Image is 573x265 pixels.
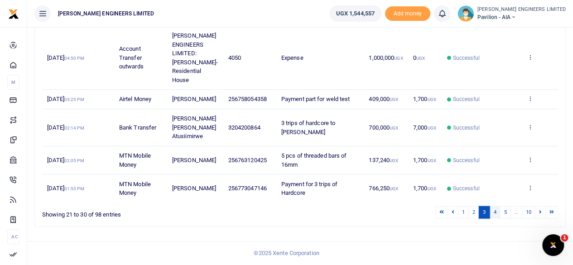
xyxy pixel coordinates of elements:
[47,96,84,102] span: [DATE]
[7,75,19,90] li: M
[468,206,479,218] a: 2
[64,158,84,163] small: 02:05 PM
[477,6,566,14] small: [PERSON_NAME] ENGINEERS LIMITED
[542,234,564,256] iframe: Intercom live chat
[390,97,398,102] small: UGX
[64,97,84,102] small: 03:25 PM
[47,54,84,61] span: [DATE]
[172,185,216,192] span: [PERSON_NAME]
[64,186,84,191] small: 01:55 PM
[390,125,398,130] small: UGX
[119,45,144,70] span: Account Transfer outwards
[427,186,436,191] small: UGX
[453,124,480,132] span: Successful
[453,54,480,62] span: Successful
[8,10,19,17] a: logo-small logo-large logo-large
[413,124,436,131] span: 7,000
[561,234,568,241] span: 1
[172,32,218,83] span: [PERSON_NAME] ENGINEERS LIMITED: [PERSON_NAME]-Residential House
[453,184,480,193] span: Successful
[489,206,500,218] a: 4
[413,54,425,61] span: 0
[500,206,510,218] a: 5
[172,96,216,102] span: [PERSON_NAME]
[281,152,347,168] span: 5 pcs of threaded bars of 16mm
[369,185,398,192] span: 766,250
[385,6,430,21] li: Toup your wallet
[119,96,151,102] span: Airtel Money
[453,95,480,103] span: Successful
[119,152,151,168] span: MTN Mobile Money
[477,13,566,21] span: Pavilion - AIA
[64,125,84,130] small: 02:14 PM
[228,185,267,192] span: 256773047146
[64,56,84,61] small: 04:50 PM
[427,125,436,130] small: UGX
[281,96,350,102] span: Payment part for weld test
[385,6,430,21] span: Add money
[369,124,398,131] span: 700,000
[416,56,425,61] small: UGX
[172,157,216,164] span: [PERSON_NAME]
[369,54,403,61] span: 1,000,000
[7,229,19,244] li: Ac
[326,5,385,22] li: Wallet ballance
[457,5,474,22] img: profile-user
[172,115,216,140] span: [PERSON_NAME] [PERSON_NAME] Atusiimirwe
[47,157,84,164] span: [DATE]
[453,156,480,164] span: Successful
[228,124,260,131] span: 3204200864
[385,10,430,16] a: Add money
[457,5,566,22] a: profile-user [PERSON_NAME] ENGINEERS LIMITED Pavilion - AIA
[47,124,84,131] span: [DATE]
[42,205,254,219] div: Showing 21 to 30 of 98 entries
[369,157,398,164] span: 137,240
[54,10,158,18] span: [PERSON_NAME] ENGINEERS LIMITED
[47,185,84,192] span: [DATE]
[369,96,398,102] span: 409,000
[281,181,337,197] span: Payment for 3 trips of Hardcore
[413,185,436,192] span: 1,700
[413,96,436,102] span: 1,700
[119,181,151,197] span: MTN Mobile Money
[329,5,381,22] a: UGX 1,544,557
[336,9,375,18] span: UGX 1,544,557
[458,206,469,218] a: 1
[281,54,303,61] span: Expense
[228,157,267,164] span: 256763120425
[390,186,398,191] small: UGX
[281,120,335,135] span: 3 trips of hardcore to [PERSON_NAME]
[413,157,436,164] span: 1,700
[8,9,19,19] img: logo-small
[228,96,267,102] span: 256758054358
[228,54,241,61] span: 4050
[390,158,398,163] small: UGX
[427,158,436,163] small: UGX
[427,97,436,102] small: UGX
[394,56,403,61] small: UGX
[522,206,535,218] a: 10
[479,206,490,218] a: 3
[119,124,156,131] span: Bank Transfer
